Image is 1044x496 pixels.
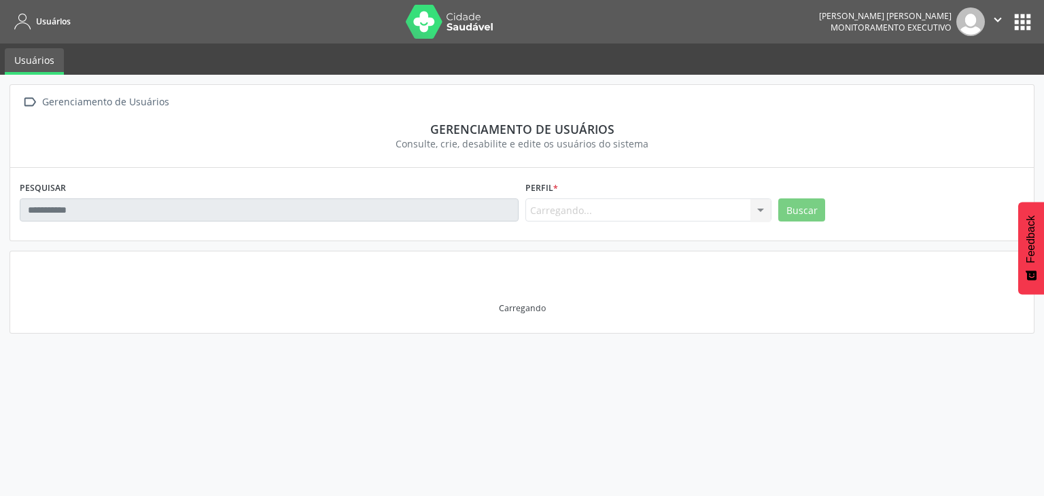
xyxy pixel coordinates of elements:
[990,12,1005,27] i: 
[5,48,64,75] a: Usuários
[985,7,1011,36] button: 
[831,22,952,33] span: Monitoramento Executivo
[29,137,1015,151] div: Consulte, crie, desabilite e edite os usuários do sistema
[1011,10,1034,34] button: apps
[778,198,825,222] button: Buscar
[20,177,66,198] label: PESQUISAR
[1018,202,1044,294] button: Feedback - Mostrar pesquisa
[39,92,171,112] div: Gerenciamento de Usuários
[20,92,171,112] a:  Gerenciamento de Usuários
[36,16,71,27] span: Usuários
[20,92,39,112] i: 
[499,302,546,314] div: Carregando
[1025,215,1037,263] span: Feedback
[956,7,985,36] img: img
[819,10,952,22] div: [PERSON_NAME] [PERSON_NAME]
[525,177,558,198] label: Perfil
[29,122,1015,137] div: Gerenciamento de usuários
[10,10,71,33] a: Usuários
